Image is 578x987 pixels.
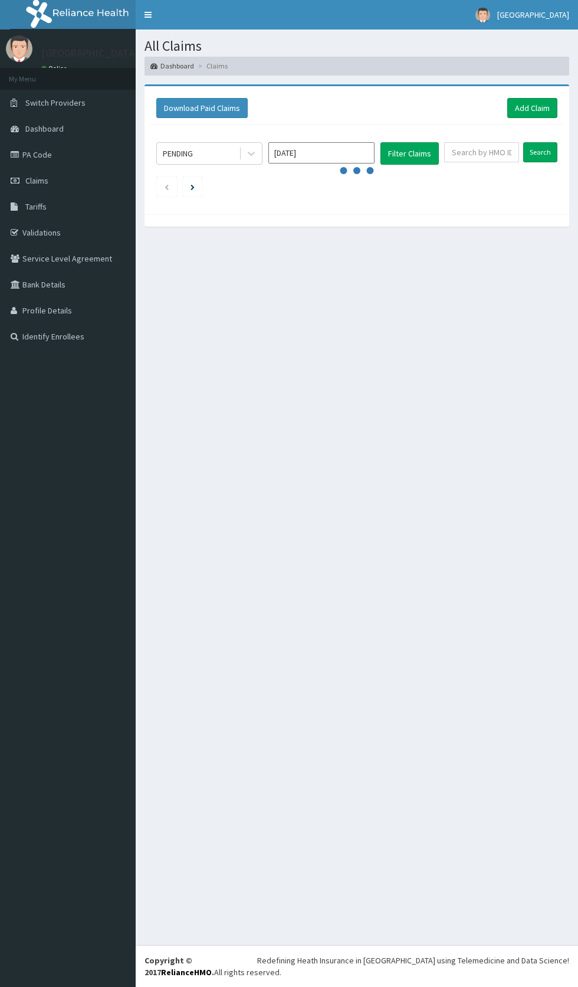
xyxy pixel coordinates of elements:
[144,38,569,54] h1: All Claims
[475,8,490,22] img: User Image
[150,61,194,71] a: Dashboard
[156,98,248,118] button: Download Paid Claims
[195,61,228,71] li: Claims
[339,153,375,188] svg: audio-loading
[444,142,519,162] input: Search by HMO ID
[161,967,212,978] a: RelianceHMO
[164,181,169,192] a: Previous page
[523,142,557,162] input: Search
[497,9,569,20] span: [GEOGRAPHIC_DATA]
[25,123,64,134] span: Dashboard
[136,945,578,987] footer: All rights reserved.
[191,181,195,192] a: Next page
[257,955,569,966] div: Redefining Heath Insurance in [GEOGRAPHIC_DATA] using Telemedicine and Data Science!
[41,64,70,73] a: Online
[144,955,214,978] strong: Copyright © 2017 .
[25,175,48,186] span: Claims
[25,97,86,108] span: Switch Providers
[6,35,32,62] img: User Image
[163,148,193,159] div: PENDING
[25,201,47,212] span: Tariffs
[507,98,557,118] a: Add Claim
[41,48,139,58] p: [GEOGRAPHIC_DATA]
[268,142,375,164] input: Select Month and Year
[380,142,439,165] button: Filter Claims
